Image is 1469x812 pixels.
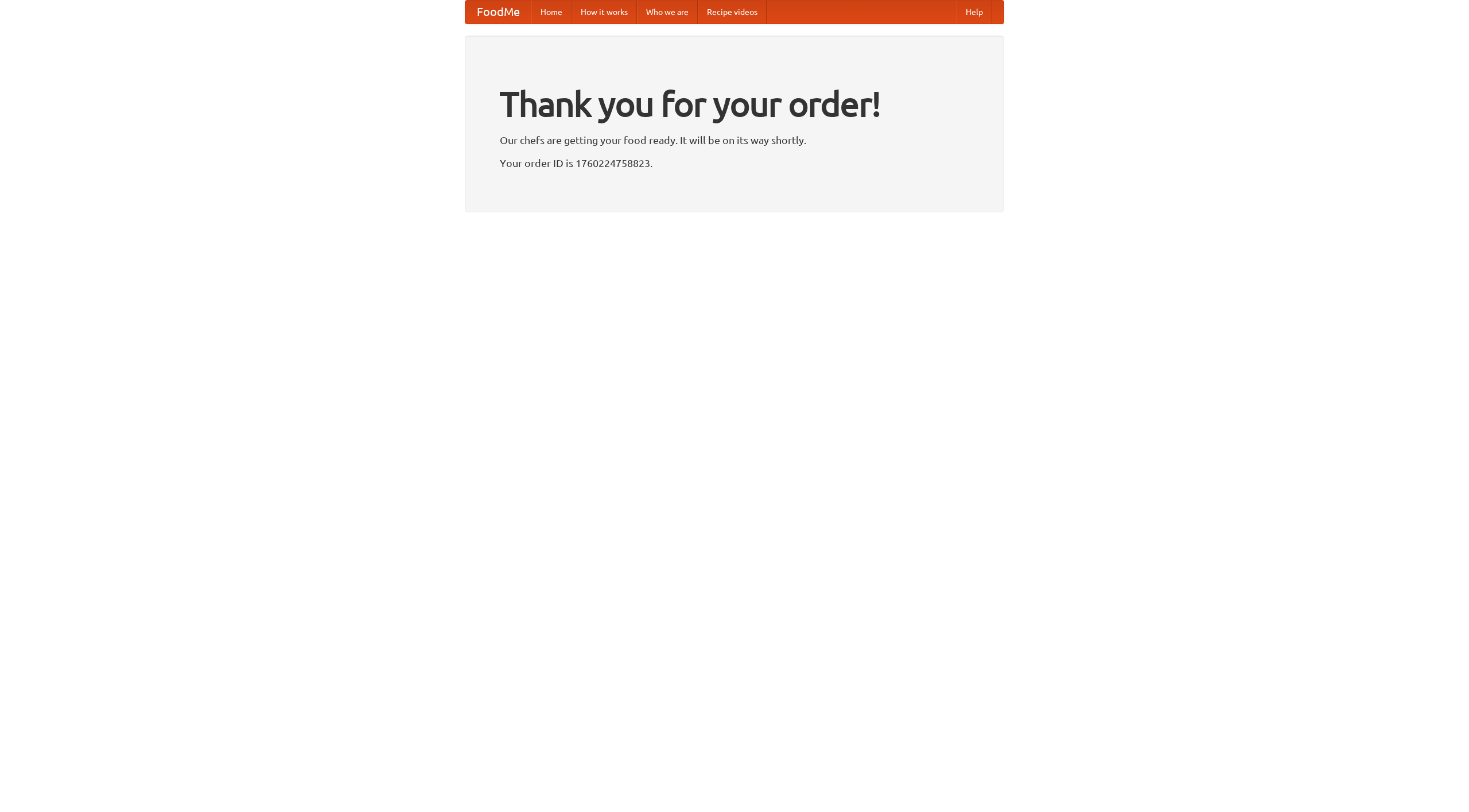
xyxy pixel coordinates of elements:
a: How it works [572,1,637,24]
p: Our chefs are getting your food ready. It will be on its way shortly. [500,131,969,149]
p: Your order ID is 1760224758823. [500,154,969,172]
a: FoodMe [465,1,531,24]
a: Who we are [637,1,698,24]
h1: Thank you for your order! [500,76,969,131]
a: Recipe videos [698,1,767,24]
a: Home [531,1,572,24]
a: Help [957,1,992,24]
